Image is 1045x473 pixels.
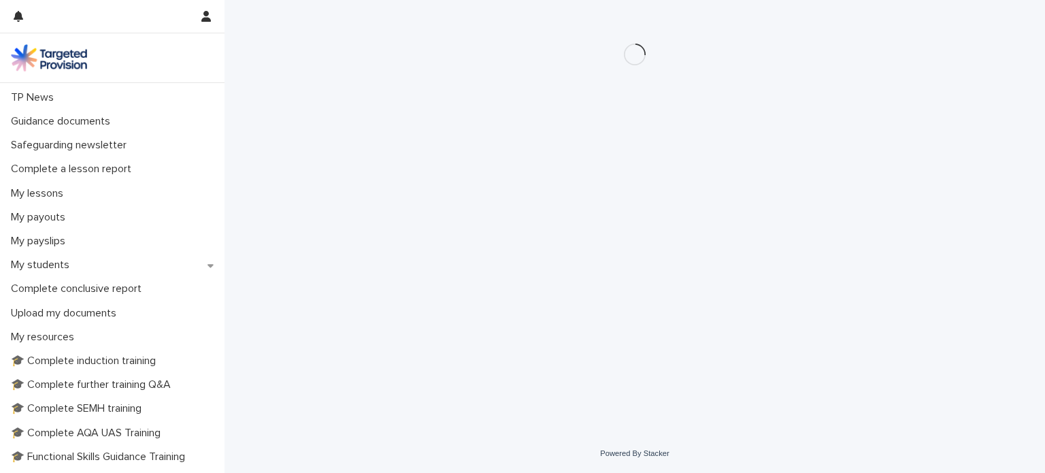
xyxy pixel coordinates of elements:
p: Complete a lesson report [5,163,142,176]
p: My lessons [5,187,74,200]
p: 🎓 Functional Skills Guidance Training [5,451,196,463]
p: 🎓 Complete induction training [5,355,167,368]
p: Upload my documents [5,307,127,320]
p: Complete conclusive report [5,282,152,295]
p: My payouts [5,211,76,224]
p: My payslips [5,235,76,248]
p: TP News [5,91,65,104]
p: 🎓 Complete further training Q&A [5,378,182,391]
p: 🎓 Complete AQA UAS Training [5,427,171,440]
p: My resources [5,331,85,344]
p: 🎓 Complete SEMH training [5,402,152,415]
p: My students [5,259,80,272]
p: Guidance documents [5,115,121,128]
a: Powered By Stacker [600,449,669,457]
p: Safeguarding newsletter [5,139,137,152]
img: M5nRWzHhSzIhMunXDL62 [11,44,87,71]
